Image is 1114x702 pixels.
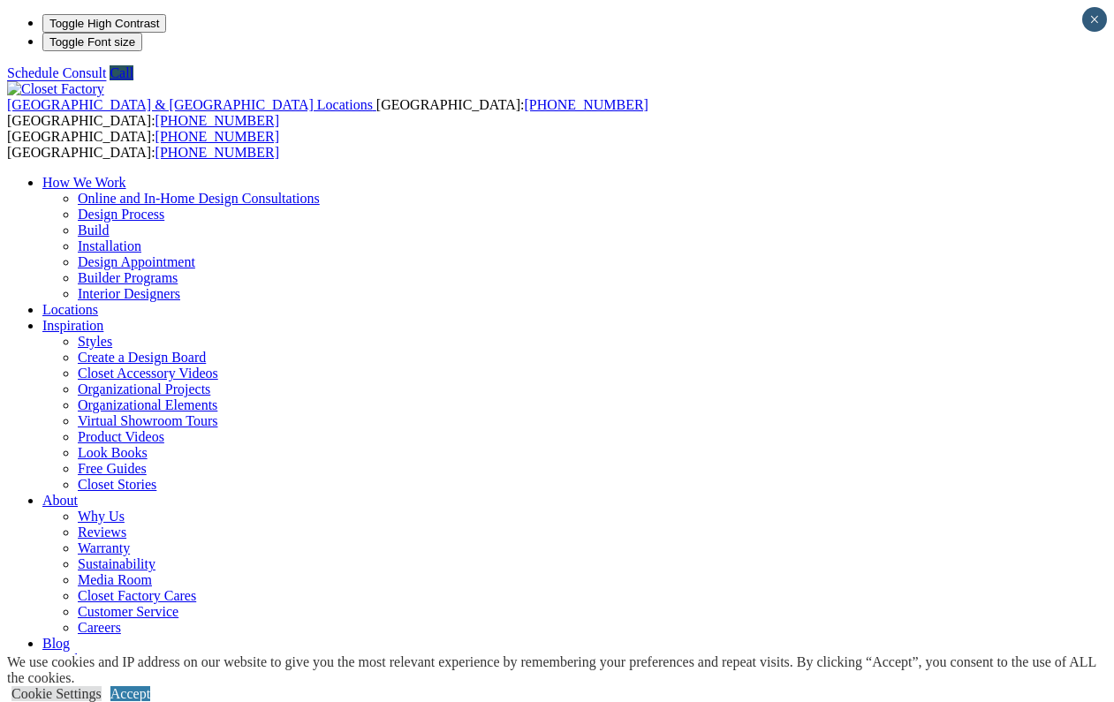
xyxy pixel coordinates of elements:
a: Builder Programs [78,270,178,285]
button: Close [1082,7,1107,32]
a: [PHONE_NUMBER] [155,113,279,128]
a: Careers [78,620,121,635]
span: [GEOGRAPHIC_DATA]: [GEOGRAPHIC_DATA]: [7,97,648,128]
a: Reviews [78,525,126,540]
a: Interior Designers [78,286,180,301]
a: Call [110,65,133,80]
a: Product Videos [78,429,164,444]
a: Why Us [78,509,125,524]
a: Create a Design Board [78,350,206,365]
a: Closet Accessory Videos [78,366,218,381]
button: Toggle High Contrast [42,14,166,33]
button: Toggle Font size [42,33,142,51]
span: [GEOGRAPHIC_DATA] & [GEOGRAPHIC_DATA] Locations [7,97,373,112]
a: Warranty [78,540,130,555]
a: Design Appointment [78,254,195,269]
a: Build [78,223,110,238]
a: How We Work [42,175,126,190]
a: Sustainability [78,556,155,571]
a: Organizational Elements [78,397,217,412]
a: Franchising [42,652,110,667]
a: Closet Factory Cares [78,588,196,603]
a: [PHONE_NUMBER] [155,145,279,160]
a: Customer Service [78,604,178,619]
a: Cookie Settings [11,686,102,701]
span: Toggle High Contrast [49,17,159,30]
a: Design Process [78,207,164,222]
a: About [42,493,78,508]
a: Accept [110,686,150,701]
a: Inspiration [42,318,103,333]
a: Schedule Consult [7,65,106,80]
a: [PHONE_NUMBER] [524,97,648,112]
a: Online and In-Home Design Consultations [78,191,320,206]
a: Virtual Showroom Tours [78,413,218,428]
div: We use cookies and IP address on our website to give you the most relevant experience by remember... [7,654,1114,686]
a: Locations [42,302,98,317]
span: Toggle Font size [49,35,135,49]
a: Closet Stories [78,477,156,492]
a: [GEOGRAPHIC_DATA] & [GEOGRAPHIC_DATA] Locations [7,97,376,112]
a: Media Room [78,572,152,587]
a: Free Guides [78,461,147,476]
a: Organizational Projects [78,381,210,396]
span: [GEOGRAPHIC_DATA]: [GEOGRAPHIC_DATA]: [7,129,279,160]
a: Blog [42,636,70,651]
a: Styles [78,334,112,349]
img: Closet Factory [7,81,104,97]
a: Installation [78,238,141,253]
a: [PHONE_NUMBER] [155,129,279,144]
a: Look Books [78,445,148,460]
